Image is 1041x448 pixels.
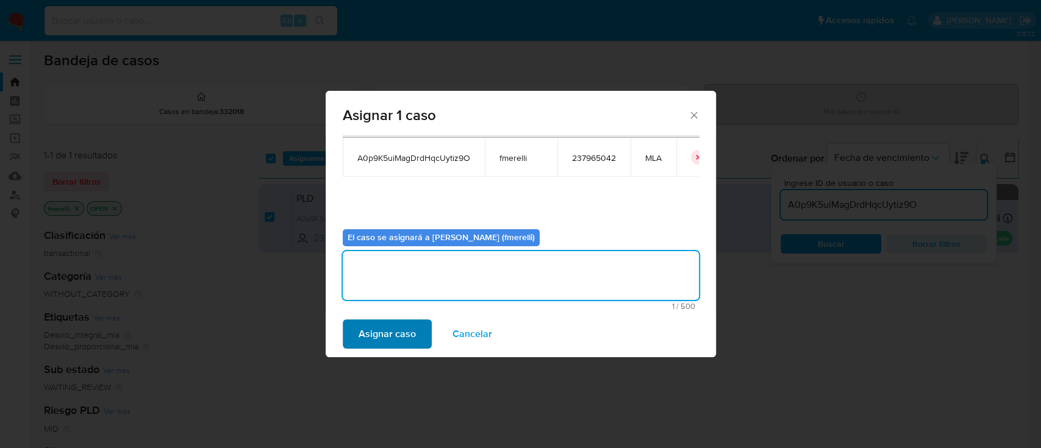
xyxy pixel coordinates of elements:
[499,152,543,163] span: fmerelli
[688,109,699,120] button: Cerrar ventana
[437,319,508,349] button: Cancelar
[326,91,716,357] div: assign-modal
[343,108,689,123] span: Asignar 1 caso
[572,152,616,163] span: 237965042
[691,150,706,165] button: icon-button
[645,152,662,163] span: MLA
[359,321,416,347] span: Asignar caso
[343,319,432,349] button: Asignar caso
[348,231,535,243] b: El caso se asignará a [PERSON_NAME] (fmerelli)
[357,152,470,163] span: A0p9K5uiMagDrdHqcUytiz9O
[453,321,492,347] span: Cancelar
[346,302,695,310] span: Máximo 500 caracteres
